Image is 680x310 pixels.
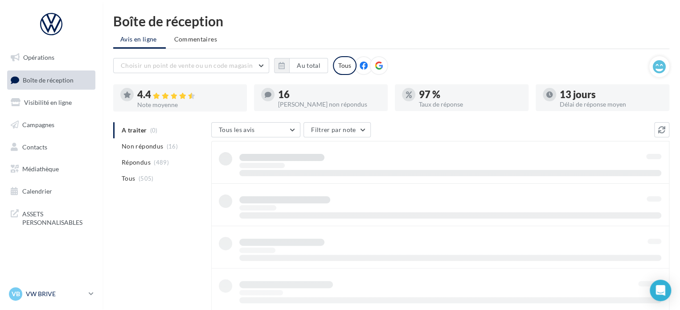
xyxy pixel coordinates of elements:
[560,101,662,107] div: Délai de réponse moyen
[5,160,97,178] a: Médiathèque
[7,285,95,302] a: VB VW BRIVE
[122,142,163,151] span: Non répondus
[5,116,97,134] a: Campagnes
[419,90,521,99] div: 97 %
[167,143,178,150] span: (16)
[22,187,52,195] span: Calendrier
[26,289,85,298] p: VW BRIVE
[139,175,154,182] span: (505)
[22,208,92,227] span: ASSETS PERSONNALISABLES
[22,121,54,128] span: Campagnes
[278,90,381,99] div: 16
[5,93,97,112] a: Visibilité en ligne
[174,35,217,43] span: Commentaires
[122,158,151,167] span: Répondus
[24,99,72,106] span: Visibilité en ligne
[289,58,328,73] button: Au total
[5,70,97,90] a: Boîte de réception
[12,289,20,298] span: VB
[23,76,74,83] span: Boîte de réception
[650,280,671,301] div: Open Intercom Messenger
[137,102,240,108] div: Note moyenne
[122,174,135,183] span: Tous
[22,165,59,173] span: Médiathèque
[278,101,381,107] div: [PERSON_NAME] non répondus
[419,101,521,107] div: Taux de réponse
[23,54,54,61] span: Opérations
[154,159,169,166] span: (489)
[137,90,240,100] div: 4.4
[274,58,328,73] button: Au total
[113,14,669,28] div: Boîte de réception
[5,204,97,231] a: ASSETS PERSONNALISABLES
[22,143,47,150] span: Contacts
[5,138,97,157] a: Contacts
[5,182,97,201] a: Calendrier
[560,90,662,99] div: 13 jours
[113,58,269,73] button: Choisir un point de vente ou un code magasin
[333,56,356,75] div: Tous
[5,48,97,67] a: Opérations
[121,62,253,69] span: Choisir un point de vente ou un code magasin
